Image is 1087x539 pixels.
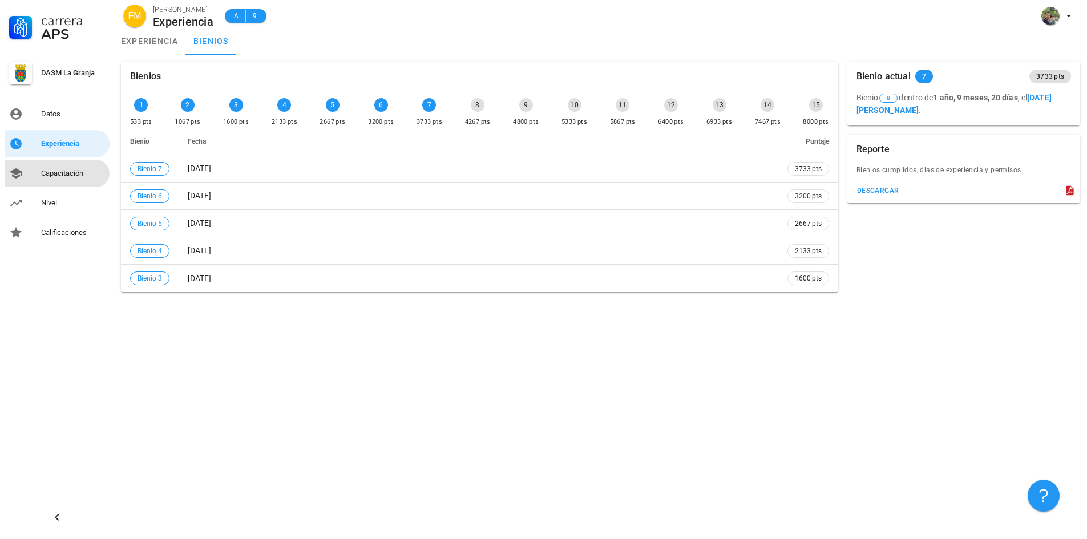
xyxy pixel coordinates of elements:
[471,98,484,112] div: 8
[41,139,105,148] div: Experiencia
[761,98,774,112] div: 14
[856,135,890,164] div: Reporte
[229,98,243,112] div: 3
[41,198,105,208] div: Nivel
[422,98,436,112] div: 7
[153,4,213,15] div: [PERSON_NAME]
[320,116,345,128] div: 2667 pts
[465,116,491,128] div: 4267 pts
[561,116,587,128] div: 5333 pts
[856,93,1020,102] span: Bienio dentro de ,
[795,191,822,202] span: 3200 pts
[188,191,211,200] span: [DATE]
[138,245,162,257] span: Bienio 4
[795,163,822,175] span: 3733 pts
[138,272,162,285] span: Bienio 3
[130,116,152,128] div: 533 pts
[856,187,899,194] div: descargar
[41,14,105,27] div: Carrera
[706,116,732,128] div: 6933 pts
[179,128,778,155] th: Fecha
[128,5,141,27] span: FM
[5,189,110,217] a: Nivel
[121,128,179,155] th: Bienio
[713,98,726,112] div: 13
[138,190,162,202] span: Bienio 6
[795,245,822,257] span: 2133 pts
[1041,7,1060,25] div: avatar
[188,218,211,228] span: [DATE]
[933,93,1017,102] b: 1 año, 9 meses, 20 días
[134,98,148,112] div: 1
[847,164,1080,183] div: Bienios cumplidos, dias de experiencia y permisos.
[887,94,890,102] span: 8
[130,62,161,91] div: Bienios
[658,116,684,128] div: 6400 pts
[153,15,213,28] div: Experiencia
[513,116,539,128] div: 4800 pts
[568,98,581,112] div: 10
[123,5,146,27] div: avatar
[806,137,829,145] span: Puntaje
[188,274,211,283] span: [DATE]
[175,116,200,128] div: 1067 pts
[755,116,781,128] div: 7467 pts
[250,10,260,22] span: 9
[138,217,162,230] span: Bienio 5
[795,218,822,229] span: 2667 pts
[374,98,388,112] div: 6
[852,183,904,198] button: descargar
[232,10,241,22] span: A
[616,98,629,112] div: 11
[795,273,822,284] span: 1600 pts
[188,137,206,145] span: Fecha
[803,116,829,128] div: 8000 pts
[1036,70,1064,83] span: 3733 pts
[181,98,195,112] div: 2
[417,116,442,128] div: 3733 pts
[326,98,340,112] div: 5
[188,246,211,255] span: [DATE]
[188,164,211,173] span: [DATE]
[41,228,105,237] div: Calificaciones
[130,137,149,145] span: Bienio
[519,98,533,112] div: 9
[809,98,823,112] div: 15
[41,169,105,178] div: Capacitación
[272,116,297,128] div: 2133 pts
[610,116,636,128] div: 5867 pts
[856,62,911,91] div: Bienio actual
[41,27,105,41] div: APS
[368,116,394,128] div: 3200 pts
[41,68,105,78] div: DASM La Granja
[277,98,291,112] div: 4
[5,160,110,187] a: Capacitación
[223,116,249,128] div: 1600 pts
[664,98,678,112] div: 12
[138,163,162,175] span: Bienio 7
[41,110,105,119] div: Datos
[5,100,110,128] a: Datos
[922,70,926,83] span: 7
[778,128,838,155] th: Puntaje
[114,27,185,55] a: experiencia
[185,27,237,55] a: bienios
[5,130,110,157] a: Experiencia
[5,219,110,246] a: Calificaciones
